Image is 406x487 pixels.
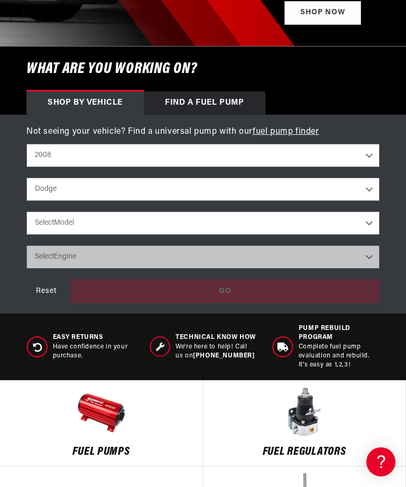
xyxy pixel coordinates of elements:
[211,446,398,458] p: FUEL REGULATORS
[26,144,380,167] select: Year
[11,167,201,183] a: Carbureted Regulators
[145,305,204,315] a: POWERED BY ENCHANT
[11,216,201,233] a: Brushless Fuel Pumps
[53,343,134,361] p: Have confidence in your purchase.
[11,283,201,301] button: Contact Us
[11,90,201,106] a: Getting Started
[26,178,380,201] select: Make
[8,446,195,458] p: Fuel Pumps
[284,1,361,25] a: Shop Now
[193,353,254,359] a: [PHONE_NUMBER]
[11,134,201,150] a: EFI Regulators
[11,199,201,216] a: 340 Stealth Fuel Pumps
[176,343,256,361] p: We’re here to help! Call us on
[26,91,144,115] div: Shop by vehicle
[11,117,201,127] div: Frequently Asked Questions
[176,333,256,342] span: Technical Know How
[203,385,405,438] img: FUEL REGULATORS
[53,333,134,342] span: Easy Returns
[144,91,265,115] div: Find a Fuel Pump
[11,73,201,84] div: General
[26,125,380,139] p: Not seeing your vehicle? Find a universal pump with our
[299,343,380,369] p: Complete fuel pump evaluation and rebuild. It's easy as 1,2,3!
[11,183,201,199] a: EFI Fuel Pumps
[299,324,380,342] span: Pump Rebuild program
[11,150,201,167] a: Carbureted Fuel Pumps
[253,127,319,136] a: fuel pump finder
[26,245,380,269] select: Engine
[26,279,66,303] div: Reset
[203,380,406,466] a: FUEL REGULATORS FUEL REGULATORS
[26,212,380,235] select: Model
